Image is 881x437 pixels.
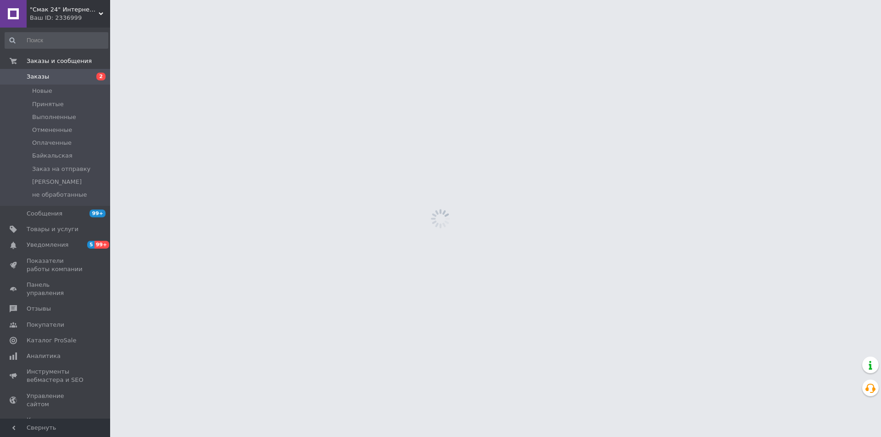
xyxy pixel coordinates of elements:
span: Уведомления [27,241,68,249]
span: Аналитика [27,352,61,360]
span: Оплаченные [32,139,72,147]
span: Принятые [32,100,64,108]
span: Отзывы [27,305,51,313]
span: Отмененные [32,126,72,134]
span: 99+ [95,241,110,249]
span: Товары и услуги [27,225,78,233]
span: Выполненные [32,113,76,121]
span: Кошелек компании [27,416,85,432]
span: [PERSON_NAME] [32,178,82,186]
span: Новые [32,87,52,95]
span: Управление сайтом [27,392,85,409]
span: Заказы и сообщения [27,57,92,65]
span: Байкальская [32,152,72,160]
span: Инструменты вебмастера и SEO [27,368,85,384]
span: Каталог ProSale [27,336,76,345]
input: Поиск [5,32,108,49]
span: 2 [96,73,106,80]
span: Показатели работы компании [27,257,85,273]
span: Панель управления [27,281,85,297]
span: Покупатели [27,321,64,329]
span: не обработанные [32,191,87,199]
span: Заказы [27,73,49,81]
span: 99+ [89,210,106,217]
span: Заказ на отправку [32,165,90,173]
div: Ваш ID: 2336999 [30,14,110,22]
span: 5 [87,241,95,249]
span: Сообщения [27,210,62,218]
span: "Смак 24" Интернет-магазин [30,6,99,14]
